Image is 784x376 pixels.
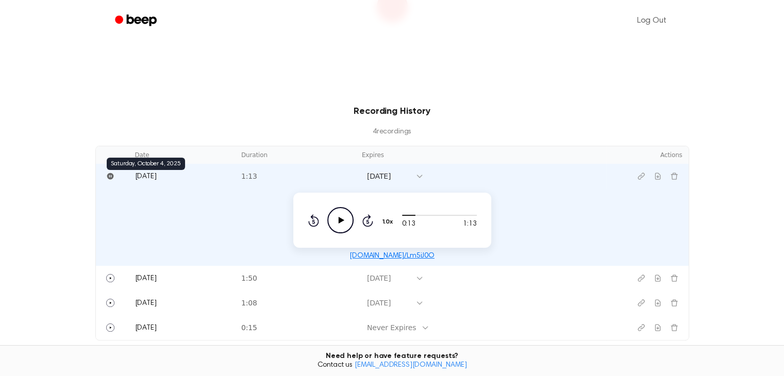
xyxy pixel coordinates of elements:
button: Play [102,270,119,286]
button: Pause [102,168,119,184]
button: Download recording [649,319,666,336]
button: Download recording [649,168,666,184]
span: [DATE] [135,300,157,307]
button: 1.0x [381,213,397,231]
th: Duration [235,146,356,164]
div: [DATE] [367,171,410,182]
td: 0:15 [235,315,356,340]
a: [DOMAIN_NAME]/Lm5iJ0O [349,252,435,260]
button: Copy link [633,319,649,336]
button: Delete recording [666,295,682,311]
div: [DATE] [367,298,410,309]
h3: Recording History [112,105,673,118]
button: Delete recording [666,270,682,286]
button: Copy link [633,270,649,286]
th: Expires [356,146,606,164]
button: Download recording [649,270,666,286]
button: Play [102,319,119,336]
button: Copy link [633,168,649,184]
button: Download recording [649,295,666,311]
button: Delete recording [666,319,682,336]
button: Copy link [633,295,649,311]
th: Date [129,146,235,164]
a: Beep [108,11,166,31]
td: 1:08 [235,290,356,315]
span: [DATE] [135,173,157,180]
td: 1:13 [235,164,356,189]
p: 4 recording s [112,127,673,138]
span: [DATE] [135,275,157,282]
th: Actions [606,146,689,164]
a: [EMAIL_ADDRESS][DOMAIN_NAME] [355,362,467,369]
span: Contact us [6,361,778,370]
div: Never Expires [367,322,416,333]
span: 0:13 [402,219,415,230]
span: [DATE] [135,324,157,332]
button: Delete recording [666,168,682,184]
td: 1:50 [235,266,356,290]
a: Log Out [627,8,677,33]
span: 1:13 [463,219,476,230]
button: Play [102,295,119,311]
div: [DATE] [367,273,410,284]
